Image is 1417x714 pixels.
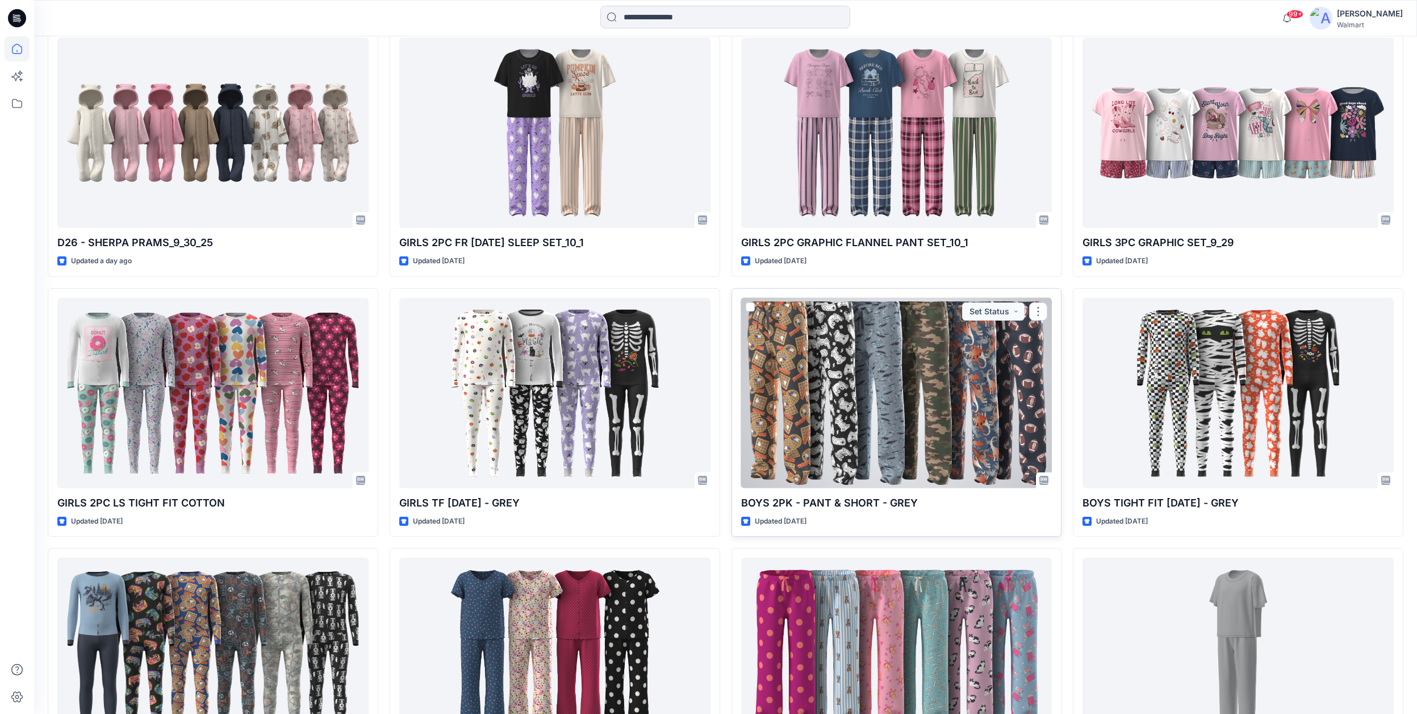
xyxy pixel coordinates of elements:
p: BOYS TIGHT FIT [DATE] - GREY [1082,495,1394,511]
p: GIRLS TF [DATE] - GREY [399,495,710,511]
a: GIRLS 3PC GRAPHIC SET_9_29 [1082,38,1394,228]
a: BOYS 2PK - PANT & SHORT - GREY [741,298,1052,488]
img: avatar [1310,7,1332,30]
a: GIRLS 2PC LS TIGHT FIT COTTON [57,298,369,488]
p: Updated [DATE] [1096,516,1148,528]
div: Walmart [1337,20,1403,29]
p: Updated [DATE] [1096,255,1148,267]
p: Updated [DATE] [755,516,806,528]
p: GIRLS 2PC GRAPHIC FLANNEL PANT SET_10_1 [741,235,1052,251]
p: Updated [DATE] [755,255,806,267]
a: GIRLS TF HALLOWEEN - GREY [399,298,710,488]
p: GIRLS 2PC FR [DATE] SLEEP SET_10_1 [399,235,710,251]
p: D26 - SHERPA PRAMS_9_30_25 [57,235,369,251]
p: Updated [DATE] [71,516,123,528]
a: BOYS TIGHT FIT HALLOWEEN - GREY [1082,298,1394,488]
p: GIRLS 2PC LS TIGHT FIT COTTON [57,495,369,511]
span: 99+ [1286,10,1303,19]
p: GIRLS 3PC GRAPHIC SET_9_29 [1082,235,1394,251]
p: Updated [DATE] [413,255,465,267]
p: BOYS 2PK - PANT & SHORT - GREY [741,495,1052,511]
a: D26 - SHERPA PRAMS_9_30_25 [57,38,369,228]
p: Updated a day ago [71,255,132,267]
div: [PERSON_NAME] [1337,7,1403,20]
p: Updated [DATE] [413,516,465,528]
a: GIRLS 2PC FR HALLOWEEN SLEEP SET_10_1 [399,38,710,228]
a: GIRLS 2PC GRAPHIC FLANNEL PANT SET_10_1 [741,38,1052,228]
